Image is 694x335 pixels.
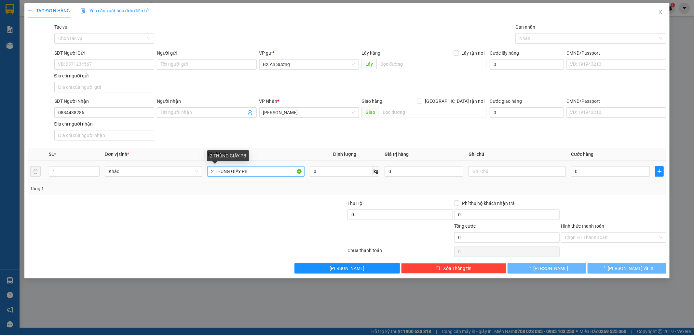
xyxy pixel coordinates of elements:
div: VP gửi [259,49,359,57]
span: user-add [248,110,253,115]
label: Hình thức thanh toán [561,223,604,229]
span: Thu Hộ [347,201,362,206]
span: VP Nhận [259,99,278,104]
div: Địa chỉ người nhận [54,120,154,127]
span: plus [655,169,663,174]
span: kg [373,166,379,177]
span: Xóa Thông tin [443,265,471,272]
input: Địa chỉ của người nhận [54,130,154,141]
label: Cước lấy hàng [490,50,519,56]
label: Tác vụ [54,24,67,30]
span: loading [526,266,533,270]
input: Cước lấy hàng [490,59,564,70]
span: Khác [109,167,198,176]
th: Ghi chú [466,148,568,161]
div: CMND/Passport [566,49,666,57]
div: 2 THÙNG GIẤY PB [207,150,249,161]
span: Giao [361,107,379,117]
input: VD: Bàn, Ghế [207,166,305,177]
span: Lấy [361,59,376,69]
img: icon [80,8,86,14]
div: Tổng: 1 [30,185,268,192]
input: 0 [385,166,463,177]
div: SĐT Người Gửi [54,49,154,57]
span: [PERSON_NAME] [533,265,568,272]
div: Người nhận [157,98,257,105]
span: Lấy tận nơi [459,49,487,57]
span: delete [436,266,441,271]
span: Giá trị hàng [385,152,409,157]
button: plus [655,166,664,177]
button: deleteXóa Thông tin [401,263,507,274]
strong: 0901 933 179 [58,32,90,38]
span: [PERSON_NAME] [330,265,364,272]
strong: 0901 936 968 [4,29,36,35]
span: plus [28,8,32,13]
strong: Sài Gòn: [4,21,24,28]
span: Lấy hàng [361,50,380,56]
span: BX An Sương [34,43,81,52]
span: TẠO ĐƠN HÀNG [28,8,70,13]
input: Địa chỉ của người gửi [54,82,154,92]
div: Người gửi [157,49,257,57]
strong: [PERSON_NAME]: [58,18,99,24]
strong: 0931 600 979 [24,21,56,28]
span: Tổng cước [454,223,476,229]
button: Close [651,3,670,21]
span: Yêu cầu xuất hóa đơn điện tử [80,8,149,13]
strong: 0901 900 568 [58,18,110,31]
label: Gán nhãn [515,24,535,30]
div: SĐT Người Nhận [54,98,154,105]
span: Định lượng [333,152,356,157]
span: Phan Đình Phùng [263,108,355,117]
span: [GEOGRAPHIC_DATA] tận nơi [422,98,487,105]
span: Giao hàng [361,99,382,104]
input: Dọc đường [376,59,487,69]
button: [PERSON_NAME] [294,263,400,274]
label: Cước giao hàng [490,99,522,104]
button: [PERSON_NAME] và In [588,263,666,274]
span: BX An Sương [263,60,355,69]
input: Ghi Chú [469,166,566,177]
span: ĐỨC ĐẠT GIA LAI [26,6,89,15]
div: CMND/Passport [566,98,666,105]
span: Cước hàng [571,152,593,157]
div: Chưa thanh toán [347,247,454,258]
span: close [658,9,663,15]
button: [PERSON_NAME] [508,263,586,274]
input: Cước giao hàng [490,107,564,118]
span: [PERSON_NAME] và In [608,265,653,272]
div: Địa chỉ người gửi [54,72,154,79]
span: SL [49,152,54,157]
input: Dọc đường [379,107,487,117]
span: loading [601,266,608,270]
span: Đơn vị tính [105,152,129,157]
span: VP GỬI: [4,43,33,52]
button: delete [30,166,41,177]
span: Phí thu hộ khách nhận trả [459,200,517,207]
